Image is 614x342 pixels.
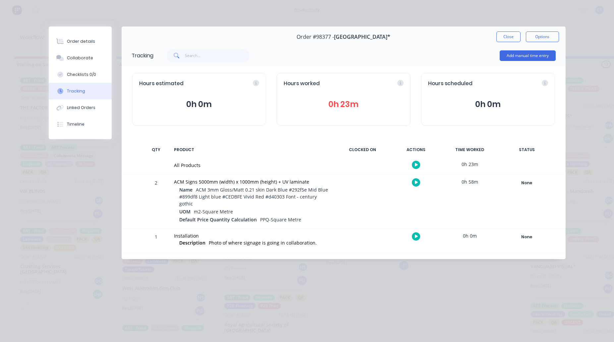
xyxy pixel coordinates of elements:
[185,49,250,62] input: Search...
[146,229,166,252] div: 1
[179,187,328,207] span: ACM 3mm Gloss/Matt 0.21 skin Dark Blue #292f5e Mid Blue #899df8 Light blue #CEDBFE Vivid Red #d40...
[526,31,559,42] button: Options
[174,162,330,169] div: All Products
[174,232,330,239] div: Installation
[179,216,257,223] span: Default Price Quantity Calculation
[496,31,521,42] button: Close
[503,233,551,241] div: None
[179,208,191,215] span: UOM
[284,98,404,111] button: 0h 23m
[445,157,495,172] div: 0h 23m
[445,228,495,243] div: 0h 0m
[49,50,112,66] button: Collaborate
[67,72,96,78] div: Checklists 0/0
[499,143,555,157] div: STATUS
[209,240,317,246] span: Photo of where signage is going in collaboration.
[49,99,112,116] button: Linked Orders
[428,80,473,87] span: Hours scheduled
[49,33,112,50] button: Order details
[146,143,166,157] div: QTY
[146,175,166,228] div: 2
[139,98,259,111] button: 0h 0m
[179,186,193,193] span: Name
[428,98,548,111] button: 0h 0m
[194,208,233,215] span: m2-Square Metre
[260,216,301,223] span: PPQ-Square Metre
[503,178,551,188] button: None
[49,66,112,83] button: Checklists 0/0
[67,121,84,127] div: Timeline
[338,143,387,157] div: CLOCKED ON
[503,232,551,242] button: None
[139,80,184,87] span: Hours estimated
[67,38,95,44] div: Order details
[500,50,556,61] button: Add manual time entry
[49,116,112,133] button: Timeline
[49,83,112,99] button: Tracking
[67,88,85,94] div: Tracking
[334,34,390,40] span: [GEOGRAPHIC_DATA]*
[174,178,330,185] div: ACM Signs 5000mm (width) x 1000mm (height) + UV laminate
[445,174,495,189] div: 0h 58m
[170,143,334,157] div: PRODUCT
[179,239,205,246] span: Description
[445,143,495,157] div: TIME WORKED
[67,55,93,61] div: Collaborate
[297,34,334,40] span: Order #98377 -
[503,179,551,187] div: None
[132,52,153,60] div: Tracking
[284,80,320,87] span: Hours worked
[67,105,95,111] div: Linked Orders
[391,143,441,157] div: ACTIONS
